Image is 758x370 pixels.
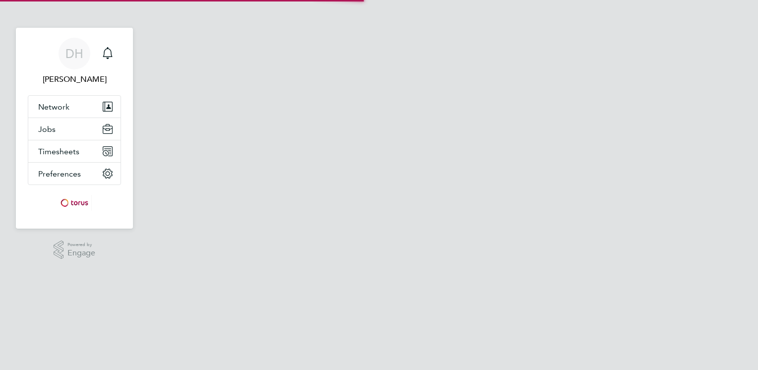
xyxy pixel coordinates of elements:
img: torus-logo-retina.png [57,195,92,211]
span: Jobs [38,124,56,134]
a: Go to home page [28,195,121,211]
span: Engage [67,249,95,257]
span: Network [38,102,69,112]
span: DH [65,47,83,60]
button: Network [28,96,121,118]
span: Darren Hurst [28,73,121,85]
span: Powered by [67,241,95,249]
a: DH[PERSON_NAME] [28,38,121,85]
span: Timesheets [38,147,79,156]
nav: Main navigation [16,28,133,229]
button: Timesheets [28,140,121,162]
button: Preferences [28,163,121,185]
button: Jobs [28,118,121,140]
a: Powered byEngage [54,241,96,259]
span: Preferences [38,169,81,179]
